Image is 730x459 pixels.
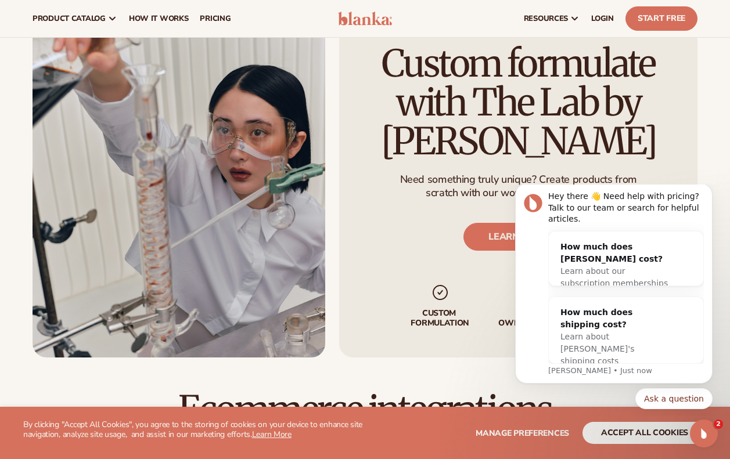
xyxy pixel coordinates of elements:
[430,283,449,302] img: checkmark_svg
[714,420,723,429] span: 2
[51,47,182,114] div: How much does [PERSON_NAME] cost?Learn about our subscription memberships
[63,56,171,81] div: How much does [PERSON_NAME] cost?
[625,6,697,31] a: Start Free
[17,204,215,225] div: Quick reply options
[494,309,553,328] p: IP Ownership
[33,15,325,357] img: Shopify Image 14
[582,422,707,444] button: accept all cookies
[252,429,292,440] a: Learn More
[404,309,476,328] p: Custom formulation
[357,44,680,161] h2: Custom formulate with The Lab by [PERSON_NAME]
[591,14,614,23] span: LOGIN
[51,6,206,179] div: Message content
[463,223,573,251] a: LEARN MORE
[51,181,206,191] p: Message from Lee, sent Just now
[498,185,730,416] iframe: Intercom notifications message
[138,204,215,225] button: Quick reply: Ask a question
[63,147,136,181] span: Learn about [PERSON_NAME]'s shipping costs
[33,390,697,429] h2: Ecommerce integrations
[51,113,182,192] div: How much does shipping cost?Learn about [PERSON_NAME]'s shipping costs
[524,14,568,23] span: resources
[400,186,636,200] p: scratch with our world class formulators.
[33,14,106,23] span: product catalog
[129,14,189,23] span: How It Works
[63,82,170,103] span: Learn about our subscription memberships
[476,428,569,439] span: Manage preferences
[23,420,365,440] p: By clicking "Accept All Cookies", you agree to the storing of cookies on your device to enhance s...
[63,122,171,146] div: How much does shipping cost?
[200,14,231,23] span: pricing
[690,420,718,447] iframe: Intercom live chat
[400,172,636,186] p: Need something truly unique? Create products from
[51,6,206,41] div: Hey there 👋 Need help with pricing? Talk to our team or search for helpful articles.
[26,9,45,28] img: Profile image for Lee
[476,422,569,444] button: Manage preferences
[338,12,393,26] img: logo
